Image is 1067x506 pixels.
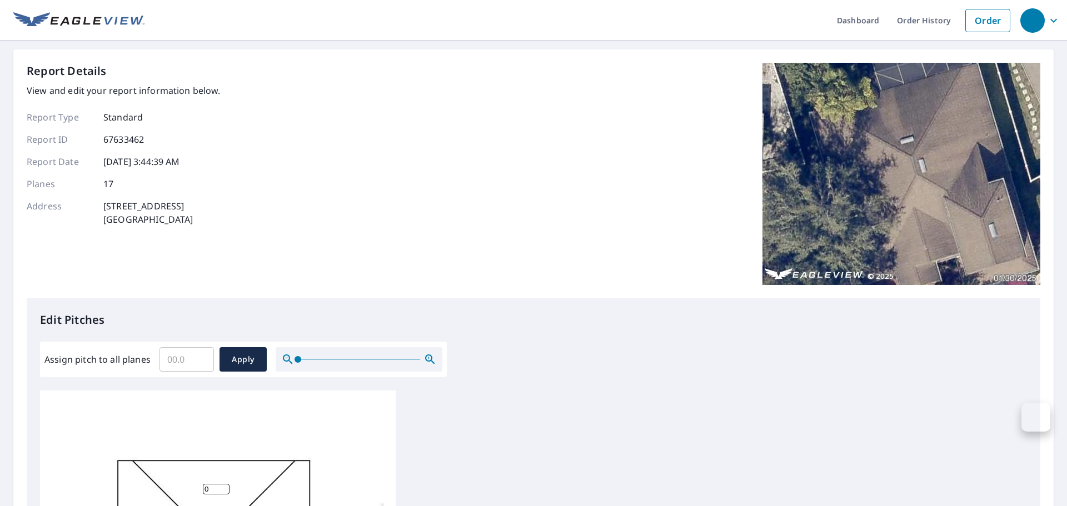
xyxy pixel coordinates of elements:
p: Planes [27,177,93,191]
p: Report Type [27,111,93,124]
button: Apply [220,347,267,372]
p: Report Date [27,155,93,168]
p: Address [27,199,93,226]
input: 00.0 [159,344,214,375]
p: Report Details [27,63,107,79]
p: Standard [103,111,143,124]
img: Top image [762,63,1040,285]
a: Order [965,9,1010,32]
span: Apply [228,353,258,367]
p: 67633462 [103,133,144,146]
p: View and edit your report information below. [27,84,221,97]
label: Assign pitch to all planes [44,353,151,366]
p: Report ID [27,133,93,146]
p: 17 [103,177,113,191]
p: [DATE] 3:44:39 AM [103,155,180,168]
p: [STREET_ADDRESS] [GEOGRAPHIC_DATA] [103,199,193,226]
img: EV Logo [13,12,144,29]
p: Edit Pitches [40,312,1027,328]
